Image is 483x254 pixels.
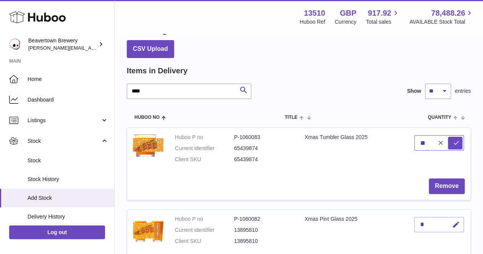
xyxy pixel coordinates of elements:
button: Remove [429,178,465,194]
div: Huboo Ref [300,18,325,26]
dd: 13895810 [234,238,293,245]
a: 78,488.26 AVAILABLE Stock Total [409,8,474,26]
span: Listings [27,117,100,124]
span: [PERSON_NAME][EMAIL_ADDRESS][DOMAIN_NAME] [28,45,153,51]
dd: 65439874 [234,145,293,152]
div: Currency [335,18,357,26]
dt: Huboo P no [175,134,234,141]
span: Total sales [366,18,400,26]
dd: P-1060082 [234,215,293,223]
dd: P-1060083 [234,134,293,141]
dt: Current identifier [175,226,234,234]
span: Huboo no [134,115,160,120]
span: Title [284,115,297,120]
span: Quantity [428,115,451,120]
span: 917.92 [368,8,391,18]
a: 917.92 Total sales [366,8,400,26]
img: Xmas Tumbler Glass 2025 [133,134,163,158]
dt: Client SKU [175,156,234,163]
label: Show [407,87,421,95]
span: Stock [27,138,100,145]
span: Delivery History [27,213,108,220]
span: Add Stock [27,194,108,202]
strong: GBP [340,8,356,18]
dt: Current identifier [175,145,234,152]
strong: 13510 [304,8,325,18]
span: Stock History [27,176,108,183]
dt: Huboo P no [175,215,234,223]
span: AVAILABLE Stock Total [409,18,474,26]
dd: 13895810 [234,226,293,234]
button: CSV Upload [127,40,174,58]
td: Xmas Tumbler Glass 2025 [299,128,409,173]
dt: Client SKU [175,238,234,245]
a: Log out [9,225,105,239]
span: entries [455,87,471,95]
span: 78,488.26 [431,8,465,18]
h2: Items in Delivery [127,66,187,76]
span: Stock [27,157,108,164]
img: Xmas Pint Glass 2025 [133,215,163,242]
span: Dashboard [27,96,108,104]
div: Beavertown Brewery [28,37,97,52]
dd: 65439874 [234,156,293,163]
span: Home [27,76,108,83]
img: millie@beavertownbrewery.co.uk [9,39,21,50]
